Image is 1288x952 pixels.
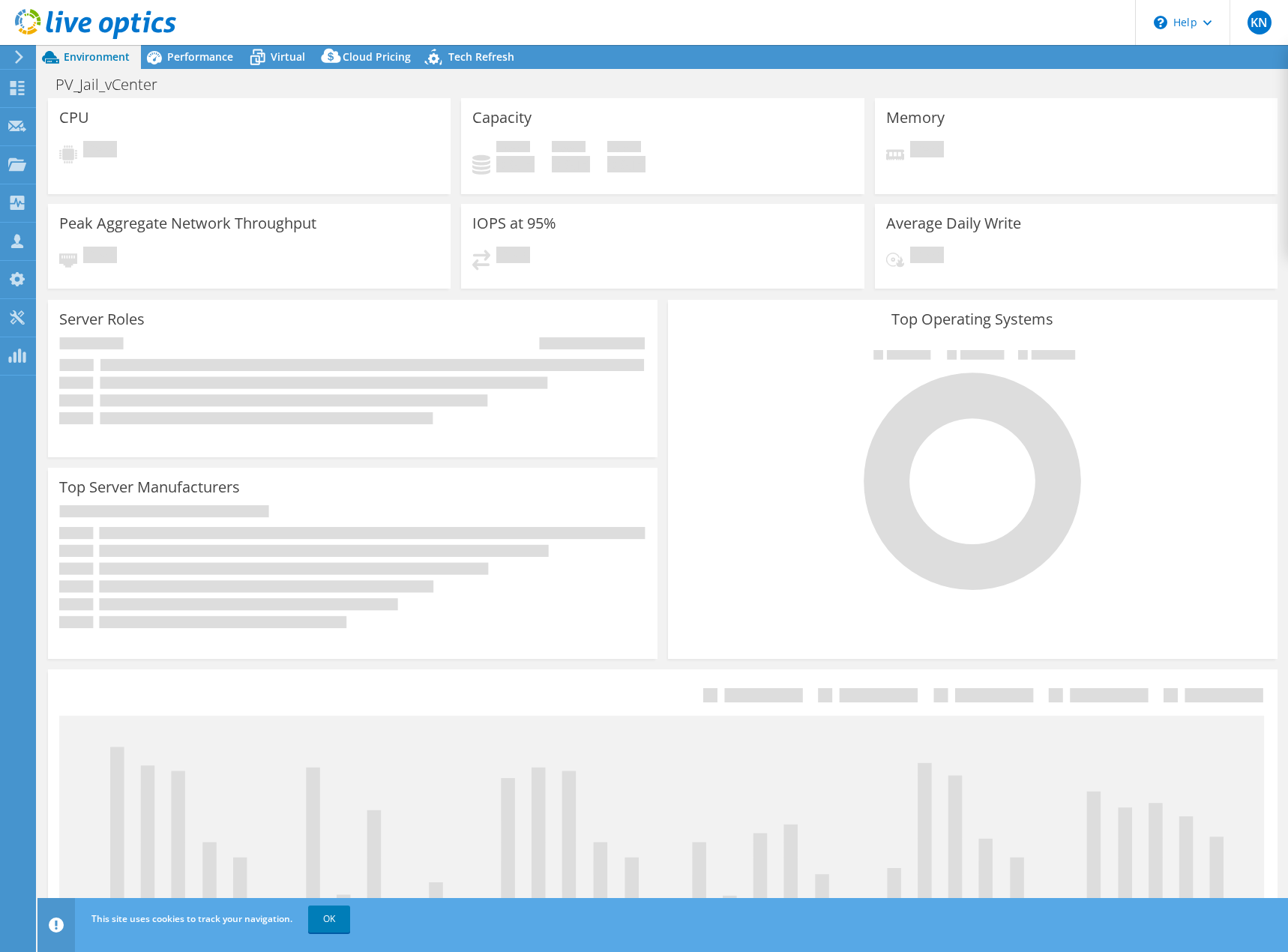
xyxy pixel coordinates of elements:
[886,215,1021,232] h3: Average Daily Write
[59,311,145,328] h3: Server Roles
[607,141,641,156] span: Total
[59,109,89,126] h3: CPU
[1154,16,1167,29] svg: \n
[308,906,350,933] a: OK
[83,247,117,267] span: Pending
[496,141,530,156] span: Used
[167,49,233,64] span: Performance
[496,156,535,172] h4: 0 GiB
[472,109,532,126] h3: Capacity
[59,215,316,232] h3: Peak Aggregate Network Throughput
[91,912,292,925] span: This site uses cookies to track your navigation.
[49,76,181,93] h1: PV_Jail_vCenter
[552,141,586,156] span: Free
[496,247,530,267] span: Pending
[448,49,514,64] span: Tech Refresh
[679,311,1266,328] h3: Top Operating Systems
[472,215,556,232] h3: IOPS at 95%
[910,141,944,161] span: Pending
[1248,10,1272,34] span: KN
[271,49,305,64] span: Virtual
[343,49,411,64] span: Cloud Pricing
[886,109,945,126] h3: Memory
[83,141,117,161] span: Pending
[607,156,645,172] h4: 0 GiB
[64,49,130,64] span: Environment
[910,247,944,267] span: Pending
[552,156,590,172] h4: 0 GiB
[59,479,240,495] h3: Top Server Manufacturers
